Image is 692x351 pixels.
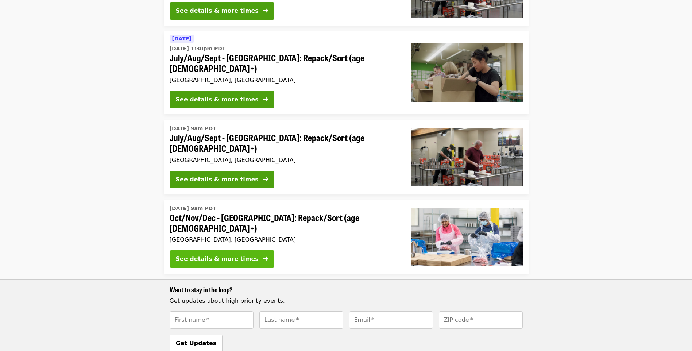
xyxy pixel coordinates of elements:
[170,171,274,188] button: See details & more times
[411,43,523,102] img: July/Aug/Sept - Portland: Repack/Sort (age 8+) organized by Oregon Food Bank
[170,297,285,304] span: Get updates about high priority events.
[170,212,399,234] span: Oct/Nov/Dec - [GEOGRAPHIC_DATA]: Repack/Sort (age [DEMOGRAPHIC_DATA]+)
[263,255,268,262] i: arrow-right icon
[439,311,523,329] input: [object Object]
[263,96,268,103] i: arrow-right icon
[170,132,399,154] span: July/Aug/Sept - [GEOGRAPHIC_DATA]: Repack/Sort (age [DEMOGRAPHIC_DATA]+)
[176,95,259,104] div: See details & more times
[411,208,523,266] img: Oct/Nov/Dec - Beaverton: Repack/Sort (age 10+) organized by Oregon Food Bank
[263,7,268,14] i: arrow-right icon
[170,125,216,132] time: [DATE] 9am PDT
[164,200,529,274] a: See details for "Oct/Nov/Dec - Beaverton: Repack/Sort (age 10+)"
[170,311,254,329] input: [object Object]
[172,36,192,42] span: [DATE]
[263,176,268,183] i: arrow-right icon
[170,77,399,84] div: [GEOGRAPHIC_DATA], [GEOGRAPHIC_DATA]
[411,128,523,186] img: July/Aug/Sept - Portland: Repack/Sort (age 16+) organized by Oregon Food Bank
[176,175,259,184] div: See details & more times
[170,2,274,20] button: See details & more times
[164,31,529,114] a: See details for "July/Aug/Sept - Portland: Repack/Sort (age 8+)"
[164,120,529,194] a: See details for "July/Aug/Sept - Portland: Repack/Sort (age 16+)"
[170,236,399,243] div: [GEOGRAPHIC_DATA], [GEOGRAPHIC_DATA]
[176,7,259,15] div: See details & more times
[259,311,343,329] input: [object Object]
[170,285,233,294] span: Want to stay in the loop?
[170,205,216,212] time: [DATE] 9am PDT
[349,311,433,329] input: [object Object]
[170,250,274,268] button: See details & more times
[176,340,217,347] span: Get Updates
[170,53,399,74] span: July/Aug/Sept - [GEOGRAPHIC_DATA]: Repack/Sort (age [DEMOGRAPHIC_DATA]+)
[176,255,259,263] div: See details & more times
[170,45,226,53] time: [DATE] 1:30pm PDT
[170,91,274,108] button: See details & more times
[170,157,399,163] div: [GEOGRAPHIC_DATA], [GEOGRAPHIC_DATA]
